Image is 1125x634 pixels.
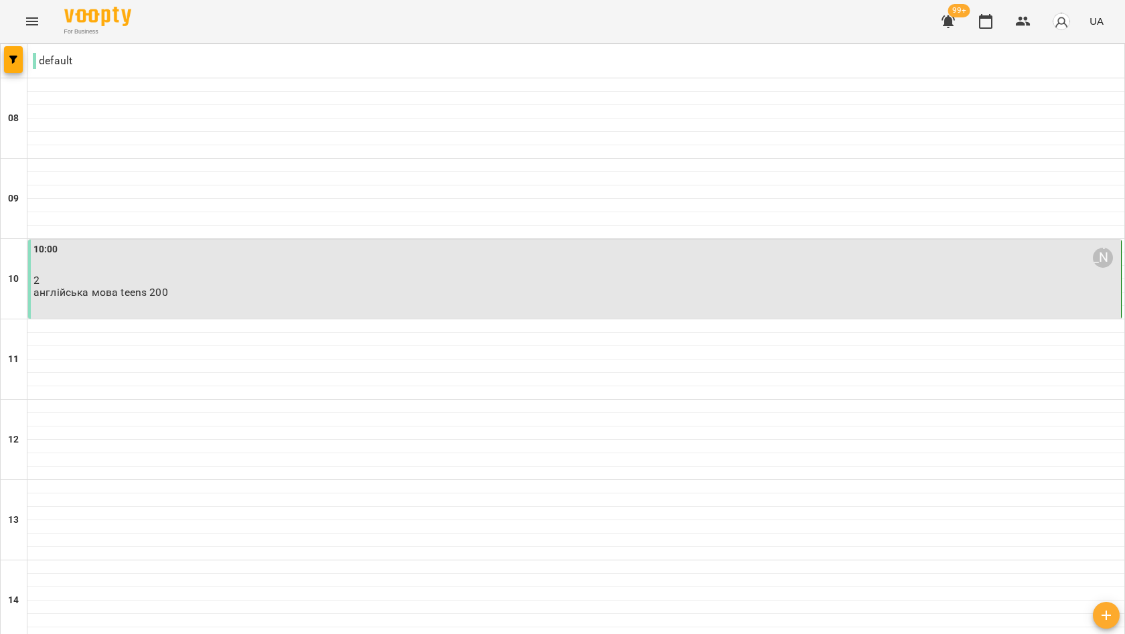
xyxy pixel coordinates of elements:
div: Аліна Городецька [1093,248,1113,268]
img: avatar_s.png [1052,12,1071,31]
button: Menu [16,5,48,37]
h6: 12 [8,432,19,447]
span: For Business [64,27,131,36]
p: англійська мова teens 200 [33,287,168,298]
h6: 10 [8,272,19,287]
span: UA [1090,14,1104,28]
label: 10:00 [33,242,58,257]
h6: 13 [8,513,19,528]
p: 2 [33,274,1118,286]
h6: 09 [8,191,19,206]
button: UA [1084,9,1109,33]
h6: 08 [8,111,19,126]
h6: 11 [8,352,19,367]
button: Створити урок [1093,602,1120,629]
span: 99+ [948,4,970,17]
h6: 14 [8,593,19,608]
img: Voopty Logo [64,7,131,26]
p: default [33,53,72,69]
